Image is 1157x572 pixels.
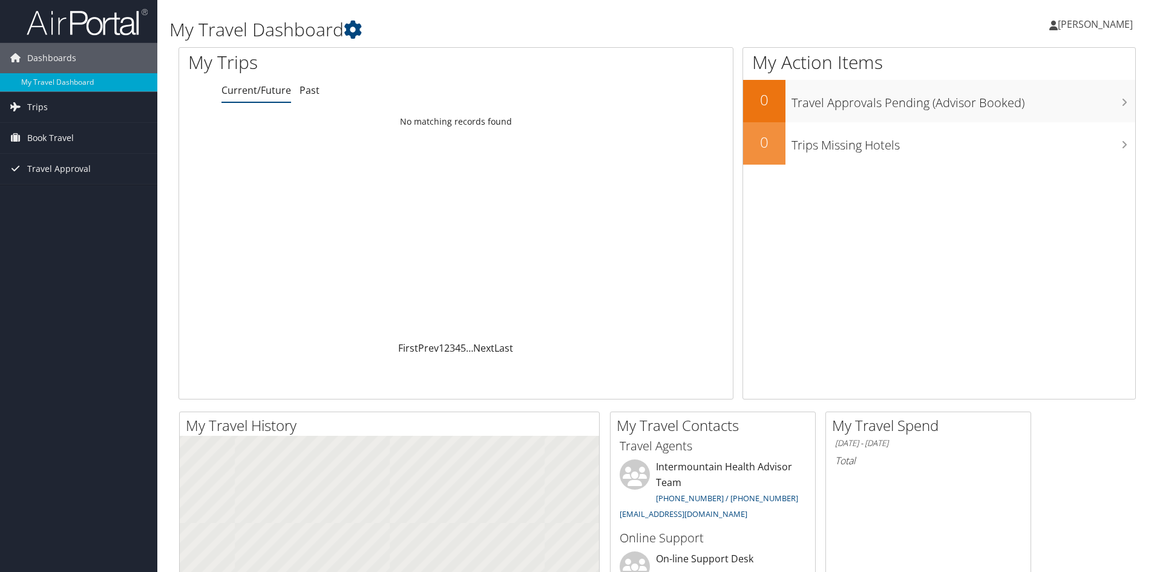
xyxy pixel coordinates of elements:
[620,530,806,547] h3: Online Support
[188,50,493,75] h1: My Trips
[835,438,1021,449] h6: [DATE] - [DATE]
[27,43,76,73] span: Dashboards
[792,88,1135,111] h3: Travel Approvals Pending (Advisor Booked)
[444,341,450,355] a: 2
[743,90,785,110] h2: 0
[656,493,798,504] a: [PHONE_NUMBER] / [PHONE_NUMBER]
[620,438,806,455] h3: Travel Agents
[27,8,148,36] img: airportal-logo.png
[27,154,91,184] span: Travel Approval
[743,122,1135,165] a: 0Trips Missing Hotels
[455,341,461,355] a: 4
[27,123,74,153] span: Book Travel
[179,111,733,133] td: No matching records found
[169,17,820,42] h1: My Travel Dashboard
[473,341,494,355] a: Next
[450,341,455,355] a: 3
[494,341,513,355] a: Last
[300,84,320,97] a: Past
[792,131,1135,154] h3: Trips Missing Hotels
[617,415,815,436] h2: My Travel Contacts
[835,454,1021,467] h6: Total
[1049,6,1145,42] a: [PERSON_NAME]
[743,132,785,153] h2: 0
[221,84,291,97] a: Current/Future
[620,508,747,519] a: [EMAIL_ADDRESS][DOMAIN_NAME]
[743,80,1135,122] a: 0Travel Approvals Pending (Advisor Booked)
[614,459,812,524] li: Intermountain Health Advisor Team
[743,50,1135,75] h1: My Action Items
[186,415,599,436] h2: My Travel History
[27,92,48,122] span: Trips
[439,341,444,355] a: 1
[398,341,418,355] a: First
[1058,18,1133,31] span: [PERSON_NAME]
[418,341,439,355] a: Prev
[461,341,466,355] a: 5
[466,341,473,355] span: …
[832,415,1031,436] h2: My Travel Spend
